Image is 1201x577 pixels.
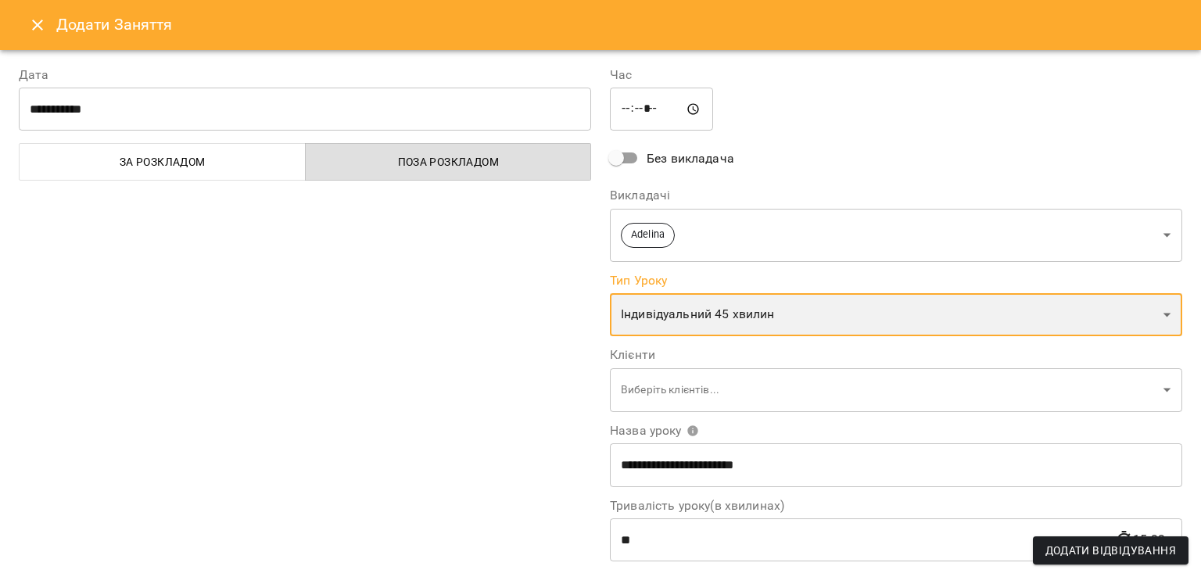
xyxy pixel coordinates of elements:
label: Час [610,69,1182,81]
button: За розкладом [19,143,306,181]
label: Тривалість уроку(в хвилинах) [610,500,1182,512]
button: Поза розкладом [305,143,592,181]
span: Додати Відвідування [1045,541,1176,560]
label: Викладачі [610,189,1182,202]
div: Adelina [610,208,1182,262]
label: Тип Уроку [610,274,1182,287]
span: За розкладом [29,152,296,171]
button: Додати Відвідування [1033,536,1188,564]
div: Індивідуальний 45 хвилин [610,293,1182,337]
svg: Вкажіть назву уроку або виберіть клієнтів [687,425,699,437]
div: Виберіть клієнтів... [610,367,1182,412]
span: Без викладача [647,149,734,168]
p: Виберіть клієнтів... [621,382,1157,398]
span: Adelina [622,228,674,242]
button: Close [19,6,56,44]
label: Клієнти [610,349,1182,361]
label: Дата [19,69,591,81]
span: Назва уроку [610,425,699,437]
h6: Додати Заняття [56,13,1182,37]
span: Поза розкладом [315,152,583,171]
